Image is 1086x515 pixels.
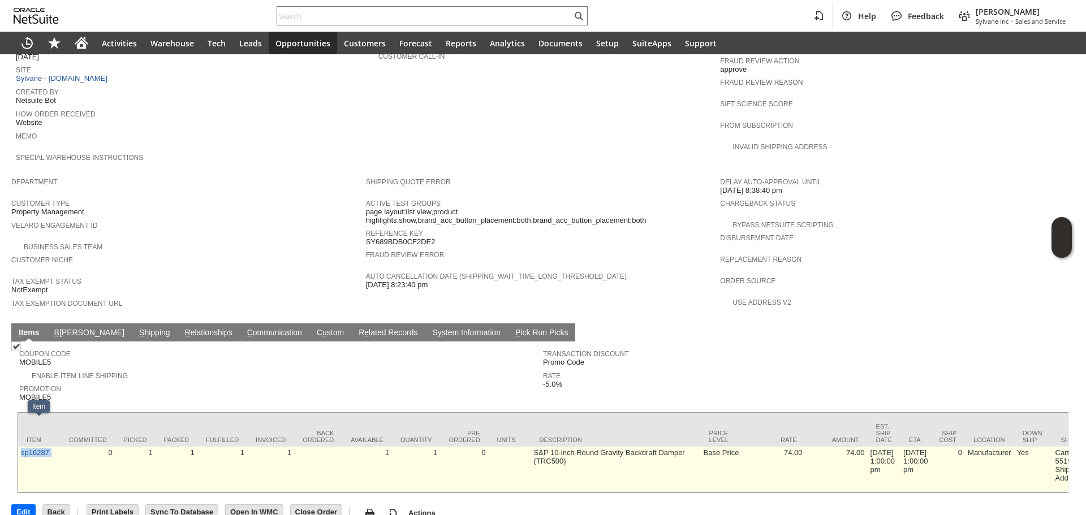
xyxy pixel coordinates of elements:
a: Forecast [393,32,439,54]
svg: Home [75,36,88,50]
a: Order Source [720,277,775,285]
a: B[PERSON_NAME] [51,328,127,339]
td: 1 [392,447,441,492]
a: Tech [201,32,232,54]
a: Active Test Groups [366,200,441,207]
a: SuiteApps [626,32,678,54]
div: Rate [752,436,797,443]
a: Support [678,32,723,54]
span: Tech [208,38,226,49]
a: Memo [16,132,37,140]
a: Enable Item Line Shipping [32,372,128,380]
a: Velaro Engagement ID [11,222,97,230]
a: Rate [543,372,561,380]
a: Bypass NetSuite Scripting [732,221,833,229]
span: - [1011,17,1013,25]
div: Price Level [709,430,735,443]
div: Ship Cost [939,430,956,443]
svg: Shortcuts [48,36,61,50]
a: Communication [244,328,305,339]
a: Transaction Discount [543,350,629,358]
span: [DATE] 8:38:40 pm [720,186,782,195]
span: Forecast [399,38,432,49]
a: Setup [589,32,626,54]
span: Setup [596,38,619,49]
td: [DATE] 1:00:00 pm [900,447,930,492]
td: Yes [1014,447,1053,492]
span: Feedback [908,11,944,21]
span: NotExempt [11,285,48,295]
a: Business Sales Team [24,243,102,251]
span: S [139,328,144,337]
a: Promotion [19,385,61,393]
a: Documents [532,32,589,54]
span: Leads [239,38,262,49]
div: Pre Ordered [449,430,480,443]
span: Warehouse [150,38,194,49]
span: Support [685,38,717,49]
svg: Recent Records [20,36,34,50]
a: Chargeback Status [720,200,795,207]
div: Shortcuts [41,32,68,54]
td: Base Price [701,447,743,492]
div: Fulfilled [206,436,239,443]
a: Sift Science Score [720,100,792,108]
div: Description [540,436,692,443]
a: Created By [16,88,59,96]
div: Committed [69,436,107,443]
div: Units [497,436,523,443]
iframe: Click here to launch Oracle Guided Learning Help Panel [1051,217,1072,258]
td: 0 [441,447,489,492]
td: 0 [61,447,115,492]
a: Customer Niche [11,256,73,264]
a: Pick Run Picks [512,328,571,339]
svg: logo [14,8,59,24]
td: S&P 10-inch Round Gravity Backdraft Damper (TRC500) [531,447,701,492]
span: SY689BDB0CF2DE2 [366,237,436,246]
span: Website [16,118,42,127]
span: Sales and Service [1015,17,1066,25]
a: Activities [95,32,144,54]
a: Relationships [182,328,235,339]
span: e [364,328,369,337]
a: Related Records [356,328,420,339]
a: Customer Type [11,200,70,207]
span: MOBILE5 [19,358,51,367]
span: Opportunities [275,38,330,49]
span: I [19,328,21,337]
div: Down. Ship [1023,430,1044,443]
a: Site [16,66,31,74]
div: Back Ordered [303,430,334,443]
span: [PERSON_NAME] [976,6,1066,17]
div: Available [351,436,383,443]
a: Opportunities [269,32,337,54]
span: Reports [446,38,476,49]
span: y [438,328,442,337]
td: 1 [342,447,392,492]
div: Quantity [400,436,432,443]
a: Unrolled view on [1054,326,1068,339]
td: 1 [156,447,197,492]
span: Help [858,11,876,21]
div: Est. Ship Date [876,423,893,443]
span: Netsuite Bot [16,96,56,105]
span: u [322,328,327,337]
a: Customers [337,32,393,54]
span: MOBILE5 [19,393,51,402]
span: [DATE] [16,53,39,62]
a: Customer Call-in [378,53,445,60]
span: approve [720,65,747,74]
span: Activities [102,38,137,49]
span: C [247,328,253,337]
span: page layout:list view,product highlights:show,brand_acc_button_placement:both,brand_acc_button_pl... [366,207,715,225]
a: Auto Cancellation Date (shipping_wait_time_long_threshold_date) [366,272,627,280]
span: Documents [538,38,583,49]
td: 1 [247,447,294,492]
a: Invalid Shipping Address [732,143,827,151]
a: Replacement reason [720,256,801,263]
td: 0 [930,447,965,492]
span: Promo Code [543,358,584,367]
a: Use Address V2 [732,298,791,306]
span: Analytics [490,38,525,49]
svg: Search [572,9,585,23]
